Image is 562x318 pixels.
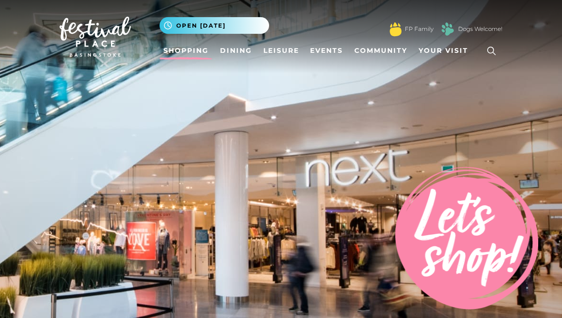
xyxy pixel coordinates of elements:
a: FP Family [405,25,433,33]
button: Open [DATE] [160,17,269,34]
img: Festival Place Logo [60,17,131,57]
a: Your Visit [415,42,477,60]
a: Shopping [160,42,212,60]
span: Your Visit [419,46,468,56]
a: Dogs Welcome! [458,25,502,33]
a: Community [351,42,411,60]
a: Events [306,42,347,60]
span: Open [DATE] [176,21,226,30]
a: Dining [216,42,256,60]
a: Leisure [260,42,303,60]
